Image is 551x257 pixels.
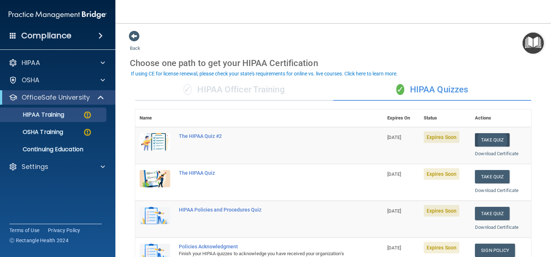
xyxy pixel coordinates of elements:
[396,84,404,95] span: ✓
[475,225,519,230] a: Download Certificate
[419,109,471,127] th: Status
[83,128,92,137] img: warning-circle.0cc9ac19.png
[333,79,531,101] div: HIPAA Quizzes
[523,32,544,54] button: Open Resource Center
[387,135,401,140] span: [DATE]
[22,162,48,171] p: Settings
[21,31,71,41] h4: Compliance
[424,242,459,253] span: Expires Soon
[179,133,347,139] div: The HIPAA Quiz #2
[475,188,519,193] a: Download Certificate
[475,133,510,147] button: Take Quiz
[130,37,140,51] a: Back
[9,8,107,22] img: PMB logo
[475,151,519,156] a: Download Certificate
[383,109,419,127] th: Expires On
[184,84,191,95] span: ✓
[179,207,347,213] div: HIPAA Policies and Procedures Quiz
[424,168,459,180] span: Expires Soon
[5,128,63,136] p: OSHA Training
[135,79,333,101] div: HIPAA Officer Training
[22,58,40,67] p: HIPAA
[387,245,401,251] span: [DATE]
[83,110,92,119] img: warning-circle.0cc9ac19.png
[9,162,105,171] a: Settings
[387,171,401,177] span: [DATE]
[130,53,537,74] div: Choose one path to get your HIPAA Certification
[9,58,105,67] a: HIPAA
[475,244,515,257] a: Sign Policy
[130,70,399,77] button: If using CE for license renewal, please check your state's requirements for online vs. live cours...
[471,109,531,127] th: Actions
[5,146,103,153] p: Continuing Education
[131,71,398,76] div: If using CE for license renewal, please check your state's requirements for online vs. live cours...
[22,93,90,102] p: OfficeSafe University
[9,237,69,244] span: Ⓒ Rectangle Health 2024
[22,76,40,84] p: OSHA
[424,131,459,143] span: Expires Soon
[5,111,64,118] p: HIPAA Training
[9,227,39,234] a: Terms of Use
[387,208,401,214] span: [DATE]
[179,244,347,249] div: Policies Acknowledgment
[9,76,105,84] a: OSHA
[475,170,510,183] button: Take Quiz
[475,207,510,220] button: Take Quiz
[135,109,175,127] th: Name
[9,93,105,102] a: OfficeSafe University
[424,205,459,217] span: Expires Soon
[179,170,347,176] div: The HIPAA Quiz
[48,227,80,234] a: Privacy Policy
